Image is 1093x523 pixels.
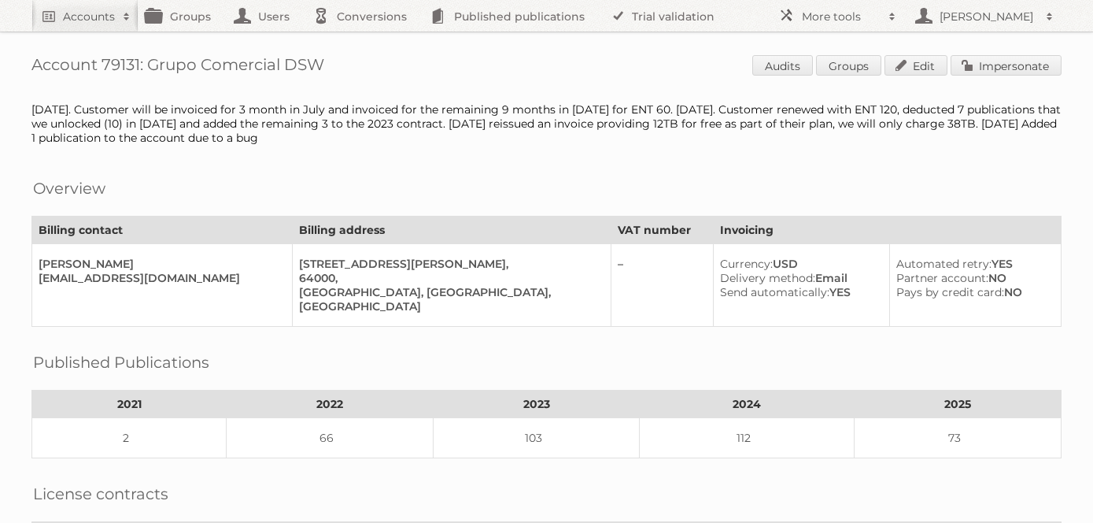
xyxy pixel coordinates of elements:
[896,285,1048,299] div: NO
[611,244,713,327] td: –
[713,217,1061,244] th: Invoicing
[720,285,829,299] span: Send automatically:
[896,285,1004,299] span: Pays by credit card:
[32,418,227,458] td: 2
[33,351,209,374] h2: Published Publications
[640,391,855,418] th: 2024
[720,257,773,271] span: Currency:
[39,271,279,285] div: [EMAIL_ADDRESS][DOMAIN_NAME]
[33,176,105,200] h2: Overview
[63,9,115,24] h2: Accounts
[299,285,599,299] div: [GEOGRAPHIC_DATA], [GEOGRAPHIC_DATA],
[802,9,881,24] h2: More tools
[31,102,1062,145] div: [DATE]. Customer will be invoiced for 3 month in July and invoiced for the remaining 9 months in ...
[720,285,877,299] div: YES
[855,418,1062,458] td: 73
[32,391,227,418] th: 2021
[32,217,293,244] th: Billing contact
[227,418,434,458] td: 66
[31,55,1062,79] h1: Account 79131: Grupo Comercial DSW
[884,55,947,76] a: Edit
[227,391,434,418] th: 2022
[752,55,813,76] a: Audits
[433,391,640,418] th: 2023
[720,271,877,285] div: Email
[896,257,1048,271] div: YES
[611,217,713,244] th: VAT number
[896,271,988,285] span: Partner account:
[640,418,855,458] td: 112
[433,418,640,458] td: 103
[936,9,1038,24] h2: [PERSON_NAME]
[816,55,881,76] a: Groups
[299,271,599,285] div: 64000,
[855,391,1062,418] th: 2025
[720,271,815,285] span: Delivery method:
[299,299,599,313] div: [GEOGRAPHIC_DATA]
[33,482,168,506] h2: License contracts
[951,55,1062,76] a: Impersonate
[292,217,611,244] th: Billing address
[299,257,599,271] div: [STREET_ADDRESS][PERSON_NAME],
[720,257,877,271] div: USD
[896,257,991,271] span: Automated retry:
[39,257,279,271] div: [PERSON_NAME]
[896,271,1048,285] div: NO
